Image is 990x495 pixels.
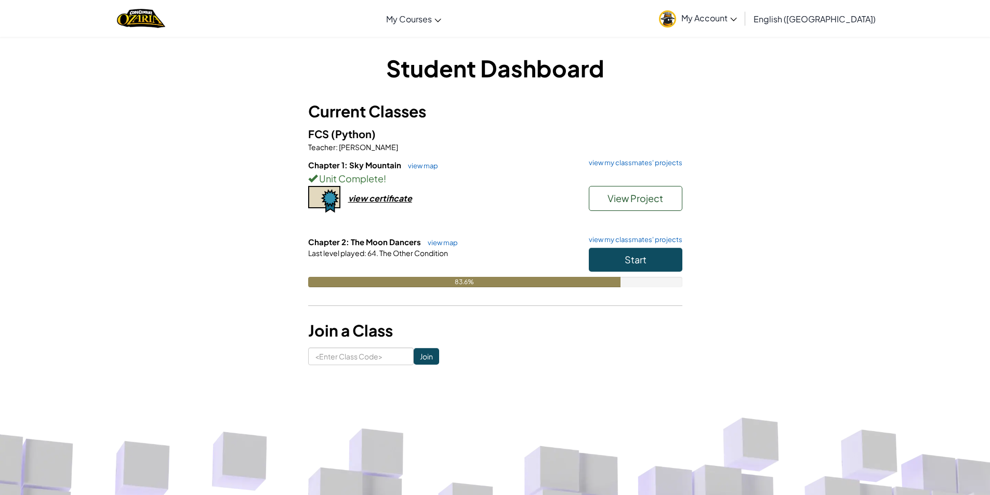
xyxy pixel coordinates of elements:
[318,172,384,184] span: Unit Complete
[308,52,682,84] h1: Student Dashboard
[381,5,446,33] a: My Courses
[366,248,378,258] span: 64.
[414,348,439,365] input: Join
[117,8,165,29] img: Home
[308,319,682,342] h3: Join a Class
[403,162,438,170] a: view map
[338,142,398,152] span: [PERSON_NAME]
[386,14,432,24] span: My Courses
[584,159,682,166] a: view my classmates' projects
[625,253,646,265] span: Start
[608,192,663,204] span: View Project
[584,236,682,243] a: view my classmates' projects
[364,248,366,258] span: :
[308,160,403,170] span: Chapter 1: Sky Mountain
[308,248,364,258] span: Last level played
[754,14,876,24] span: English ([GEOGRAPHIC_DATA])
[384,172,386,184] span: !
[681,12,737,23] span: My Account
[308,277,621,287] div: 83.6%
[308,237,423,247] span: Chapter 2: The Moon Dancers
[308,186,340,213] img: certificate-icon.png
[378,248,448,258] span: The Other Condition
[348,193,412,204] div: view certificate
[308,127,331,140] span: FCS
[423,238,458,247] a: view map
[589,248,682,272] button: Start
[308,193,412,204] a: view certificate
[308,100,682,123] h3: Current Classes
[308,142,336,152] span: Teacher
[654,2,742,35] a: My Account
[748,5,881,33] a: English ([GEOGRAPHIC_DATA])
[589,186,682,211] button: View Project
[308,347,414,365] input: <Enter Class Code>
[659,10,676,28] img: avatar
[336,142,338,152] span: :
[117,8,165,29] a: Ozaria by CodeCombat logo
[331,127,376,140] span: (Python)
